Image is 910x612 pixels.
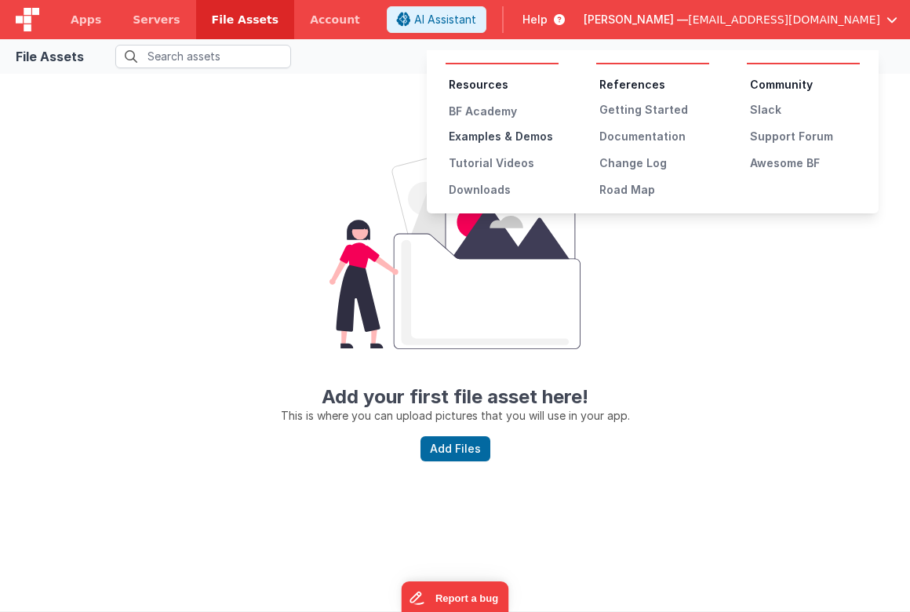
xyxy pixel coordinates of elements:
div: Tutorial Videos [449,155,559,171]
div: Examples & Demos [449,129,559,144]
div: Change Log [599,155,709,171]
li: Resources [449,77,559,93]
div: Documentation [599,129,709,144]
li: References [599,77,709,93]
div: Getting Started [599,102,709,118]
div: Support Forum [750,129,860,144]
div: Downloads [449,182,559,198]
li: Community [750,77,860,93]
div: Slack [750,102,860,118]
div: Road Map [599,182,709,198]
div: Awesome BF [750,155,860,171]
div: BF Academy [449,104,559,119]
